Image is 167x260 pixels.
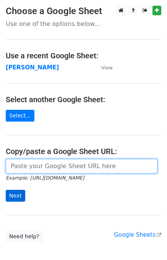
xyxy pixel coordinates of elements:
[6,147,161,156] h4: Copy/paste a Google Sheet URL:
[6,6,161,17] h3: Choose a Google Sheet
[6,64,59,71] a: [PERSON_NAME]
[6,95,161,104] h4: Select another Google Sheet:
[6,159,157,173] input: Paste your Google Sheet URL here
[114,231,161,238] a: Google Sheets
[6,51,161,60] h4: Use a recent Google Sheet:
[101,65,113,71] small: View
[6,190,25,202] input: Next
[6,110,34,122] a: Select...
[6,20,161,28] p: Use one of the options below...
[129,223,167,260] iframe: Chat Widget
[94,64,113,71] a: View
[6,175,84,181] small: Example: [URL][DOMAIN_NAME]
[6,231,43,242] a: Need help?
